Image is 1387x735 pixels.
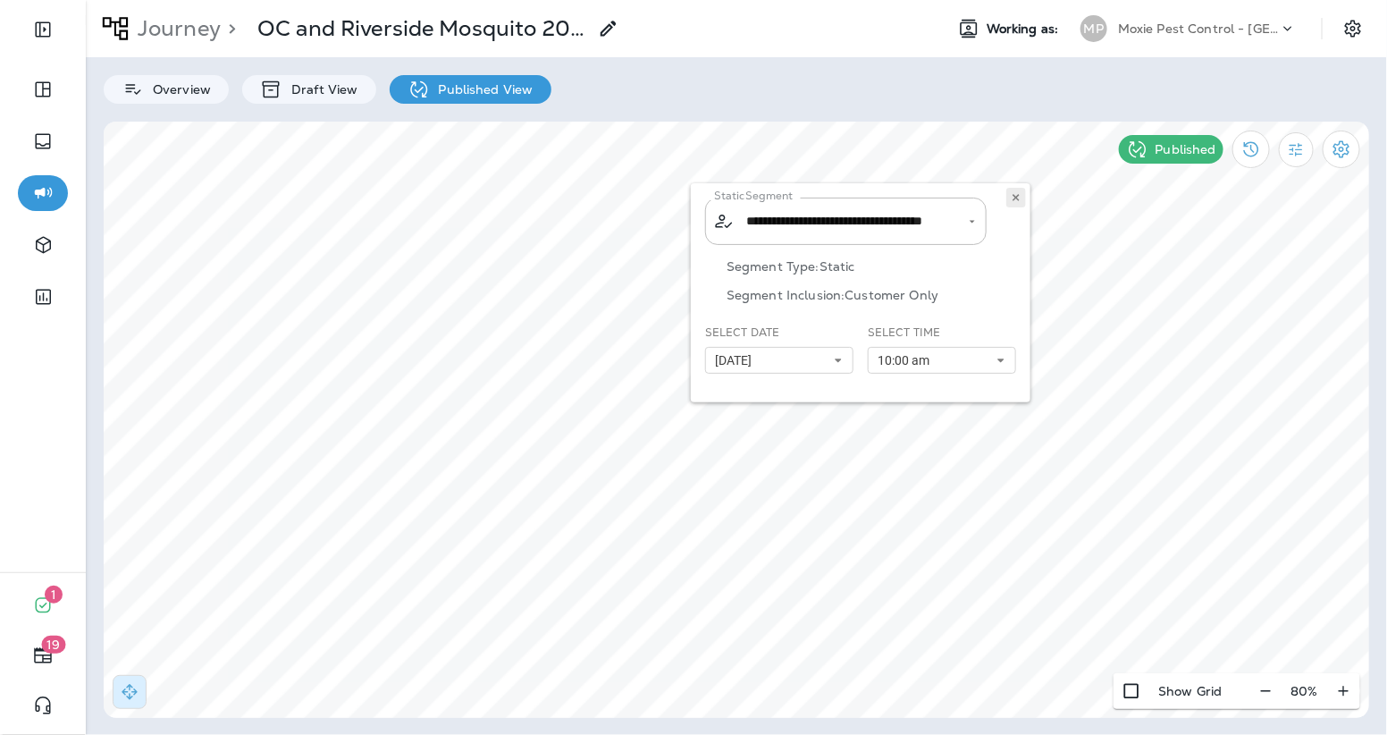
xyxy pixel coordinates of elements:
p: Draft View [282,82,357,97]
p: > [221,15,236,42]
p: Journey [130,15,221,42]
p: Moxie Pest Control - [GEOGRAPHIC_DATA] [1118,21,1279,36]
button: Settings [1323,131,1360,168]
p: Published View [430,82,534,97]
button: Expand Sidebar [18,12,68,47]
button: Settings [1337,13,1369,45]
span: 1 [45,586,63,604]
button: Filter Statistics [1279,132,1314,167]
button: 19 [18,638,68,673]
p: Published [1156,142,1216,156]
button: 1 [18,587,68,623]
span: 19 [42,636,66,654]
span: Working as: [987,21,1063,37]
p: OC and Riverside Mosquito 2025 [257,15,587,42]
p: Show Grid [1158,684,1222,698]
p: 80 % [1291,684,1318,698]
button: View Changelog [1232,131,1270,168]
div: MP [1080,15,1107,42]
p: Overview [144,82,211,97]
